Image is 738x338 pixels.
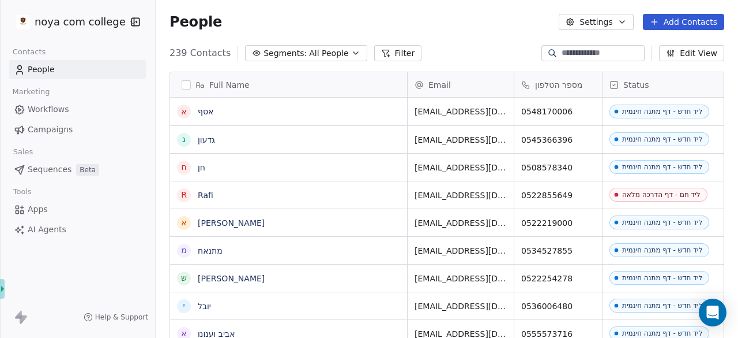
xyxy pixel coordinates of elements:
a: AI Agents [9,220,146,239]
span: Status [623,79,649,91]
span: 0508578340 [521,162,595,173]
span: [EMAIL_ADDRESS][DOMAIN_NAME] [415,106,507,117]
div: Email [408,72,514,97]
a: גדעון [198,135,215,144]
span: AI Agents [28,224,66,236]
span: All People [309,47,348,60]
div: R [181,189,187,201]
span: [EMAIL_ADDRESS][DOMAIN_NAME] [415,217,507,229]
div: מ [181,244,187,257]
button: Edit View [659,45,724,61]
span: [EMAIL_ADDRESS][DOMAIN_NAME] [415,162,507,173]
div: Full Name [170,72,407,97]
span: 0534527855 [521,245,595,257]
button: Filter [374,45,422,61]
div: ליד חדש - דף מתנה חינמית [622,246,702,254]
div: מספר הטלפון [514,72,602,97]
span: Contacts [7,43,51,61]
div: Status [603,72,732,97]
span: 0522219000 [521,217,595,229]
div: ליד חדש - דף מתנה חינמית [622,163,702,171]
span: Marketing [7,83,55,101]
div: ליד חדש - דף מתנה חינמית [622,135,702,143]
button: Add Contacts [643,14,724,30]
span: Full Name [209,79,250,91]
a: People [9,60,146,79]
a: Apps [9,200,146,219]
div: Open Intercom Messenger [699,299,726,326]
span: [EMAIL_ADDRESS][DOMAIN_NAME] [415,190,507,201]
div: ליד חדש - דף מתנה חינמית [622,302,702,310]
div: י [183,300,184,312]
a: אסף [198,107,213,116]
span: 239 Contacts [170,46,231,60]
span: Workflows [28,103,69,116]
span: Beta [76,164,99,176]
span: [EMAIL_ADDRESS][DOMAIN_NAME] [415,134,507,146]
div: ליד חדש - דף מתנה חינמית [622,329,702,337]
span: Help & Support [95,313,148,322]
span: 0536006480 [521,300,595,312]
span: Sequences [28,164,71,176]
span: [EMAIL_ADDRESS][DOMAIN_NAME] [415,273,507,284]
div: ליד חדש - דף מתנה חינמית [622,107,702,116]
img: %C3%97%C2%9C%C3%97%C2%95%C3%97%C2%92%C3%97%C2%95%20%C3%97%C2%9E%C3%97%C2%9B%C3%97%C2%9C%C3%97%C2%... [16,15,30,29]
span: מספר הטלפון [535,79,582,91]
span: [EMAIL_ADDRESS][DOMAIN_NAME] [415,245,507,257]
a: Workflows [9,100,146,119]
a: [PERSON_NAME] [198,274,265,283]
span: Tools [8,183,36,200]
span: 0548170006 [521,106,595,117]
a: Help & Support [84,313,148,322]
span: Segments: [263,47,307,60]
span: People [170,13,222,31]
a: [PERSON_NAME] [198,218,265,228]
span: Sales [8,143,38,161]
div: ג [182,133,186,146]
a: מתנאח [198,246,223,255]
div: א [181,217,186,229]
span: 0545366396 [521,134,595,146]
div: ח [181,161,186,173]
div: ש [181,272,187,284]
span: noya com college [35,14,126,29]
span: Campaigns [28,124,73,136]
a: Rafi [198,191,213,200]
span: 0522254278 [521,273,595,284]
a: חן [198,163,205,172]
a: Campaigns [9,120,146,139]
span: Apps [28,203,48,216]
button: noya com college [14,12,123,32]
span: Email [428,79,451,91]
span: People [28,64,55,76]
button: Settings [559,14,633,30]
span: 0522855649 [521,190,595,201]
span: [EMAIL_ADDRESS][DOMAIN_NAME] [415,300,507,312]
div: ליד חדש - דף מתנה חינמית [622,218,702,226]
div: ליד חם - דף הדרכה מלאה [622,191,701,199]
div: ליד חדש - דף מתנה חינמית [622,274,702,282]
div: א [181,106,186,118]
a: SequencesBeta [9,160,146,179]
a: יובל [198,302,211,311]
